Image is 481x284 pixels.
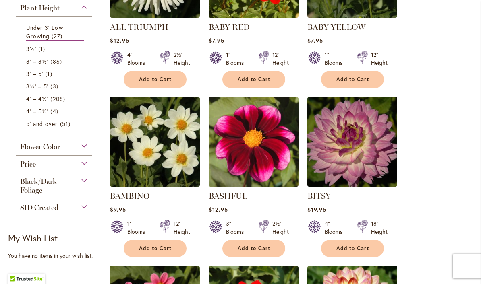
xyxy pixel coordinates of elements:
button: Add to Cart [222,240,285,257]
a: BAMBINO [110,181,200,188]
div: 1" Blooms [226,51,249,67]
span: Under 3' Low Growing [26,24,63,40]
span: Plant Height [20,4,60,12]
span: Add to Cart [238,76,271,83]
span: 5' and over [26,120,58,128]
img: BASHFUL [209,97,299,187]
a: BASHFUL [209,191,247,201]
a: 3½' – 5' 3 [26,82,84,91]
div: 1" Blooms [127,220,150,236]
button: Add to Cart [124,240,187,257]
span: 1 [45,70,54,78]
div: 4" Blooms [325,220,347,236]
div: 12" Height [272,51,289,67]
div: 3" Blooms [226,220,249,236]
span: 208 [50,95,67,103]
a: BAMBINO [110,191,149,201]
a: 4' – 4½' 208 [26,95,84,103]
span: 3½' – 5' [26,82,48,90]
a: 5' and over 51 [26,119,84,128]
span: $12.95 [209,206,228,213]
img: BAMBINO [110,97,200,187]
a: 3' – 5' 1 [26,70,84,78]
button: Add to Cart [321,71,384,88]
a: BABY YELLOW [307,12,397,19]
a: BABY RED [209,12,299,19]
div: 2½' Height [174,51,190,67]
div: 12" Height [174,220,190,236]
div: 12" Height [371,51,388,67]
span: 51 [60,119,73,128]
a: Under 3' Low Growing 27 [26,23,84,41]
span: 1 [38,45,47,53]
span: 4 [50,107,60,115]
span: Price [20,160,36,169]
iframe: Launch Accessibility Center [6,255,29,278]
span: 3½' [26,45,36,53]
div: 2½' Height [272,220,289,236]
span: $7.95 [307,37,323,44]
span: 4' – 4½' [26,95,48,103]
button: Add to Cart [321,240,384,257]
a: BABY RED [209,22,250,32]
strong: My Wish List [8,232,58,244]
span: SID Created [20,203,58,212]
a: ALL TRIUMPH [110,22,168,32]
div: You have no items in your wish list. [8,252,105,260]
a: BASHFUL [209,181,299,188]
span: 4' – 5½' [26,107,48,115]
a: BABY YELLOW [307,22,365,32]
img: BITSY [307,97,397,187]
div: 1" Blooms [325,51,347,67]
span: 3 [50,82,60,91]
span: $12.95 [110,37,129,44]
span: Add to Cart [139,245,172,252]
div: 18" Height [371,220,388,236]
span: 3' – 5' [26,70,43,78]
span: $9.95 [110,206,126,213]
span: Add to Cart [238,245,271,252]
button: Add to Cart [124,71,187,88]
a: BITSY [307,181,397,188]
span: 3' – 3½' [26,58,48,65]
a: ALL TRIUMPH [110,12,200,19]
span: $7.95 [209,37,224,44]
a: 3½' 1 [26,45,84,53]
button: Add to Cart [222,71,285,88]
span: Add to Cart [336,245,369,252]
span: Add to Cart [336,76,369,83]
div: 4" Blooms [127,51,150,67]
span: Flower Color [20,142,60,151]
span: Black/Dark Foliage [20,177,57,195]
a: 3' – 3½' 86 [26,57,84,66]
span: $19.95 [307,206,326,213]
span: 27 [52,32,64,40]
a: 4' – 5½' 4 [26,107,84,115]
a: BITSY [307,191,331,201]
span: 86 [50,57,64,66]
span: Add to Cart [139,76,172,83]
